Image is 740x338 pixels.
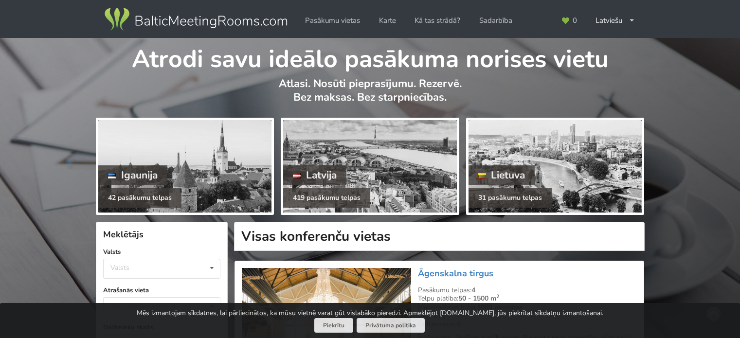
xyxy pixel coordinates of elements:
sup: 2 [496,293,499,300]
div: Lietuva [469,165,535,185]
img: Baltic Meeting Rooms [103,6,289,33]
h1: Visas konferenču vietas [234,222,645,251]
a: Āgenskalna tirgus [418,267,493,279]
div: Pasākumu telpas: [418,286,637,295]
a: Karte [372,11,403,30]
span: 0 [573,17,577,24]
a: Igaunija 42 pasākumu telpas [96,118,274,215]
a: Privātuma politika [357,318,425,333]
a: Pasākumu vietas [298,11,367,30]
div: 42 pasākumu telpas [98,188,181,208]
strong: 3000 personas [477,302,523,312]
label: Atrašanās vieta [103,285,220,295]
div: Valsts [110,264,129,272]
div: 31 pasākumu telpas [469,188,552,208]
p: Atlasi. Nosūti pieprasījumu. Rezervē. Bez maksas. Bez starpniecības. [96,77,644,114]
div: Var izvēlēties vairākas [108,301,198,312]
div: 419 pasākumu telpas [283,188,370,208]
a: Sadarbība [472,11,519,30]
div: Latviešu [589,11,642,30]
div: Igaunija [98,165,167,185]
label: Valsts [103,247,220,257]
span: Meklētājs [103,229,144,240]
button: Piekrītu [314,318,353,333]
a: Latvija 419 pasākumu telpas [281,118,459,215]
a: Kā tas strādā? [408,11,467,30]
div: Latvija [283,165,346,185]
strong: 4 [471,285,475,295]
strong: 50 - 1500 m [458,294,499,303]
a: Lietuva 31 pasākumu telpas [466,118,644,215]
h1: Atrodi savu ideālo pasākuma norises vietu [96,38,644,75]
div: Telpu platība: [418,294,637,303]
